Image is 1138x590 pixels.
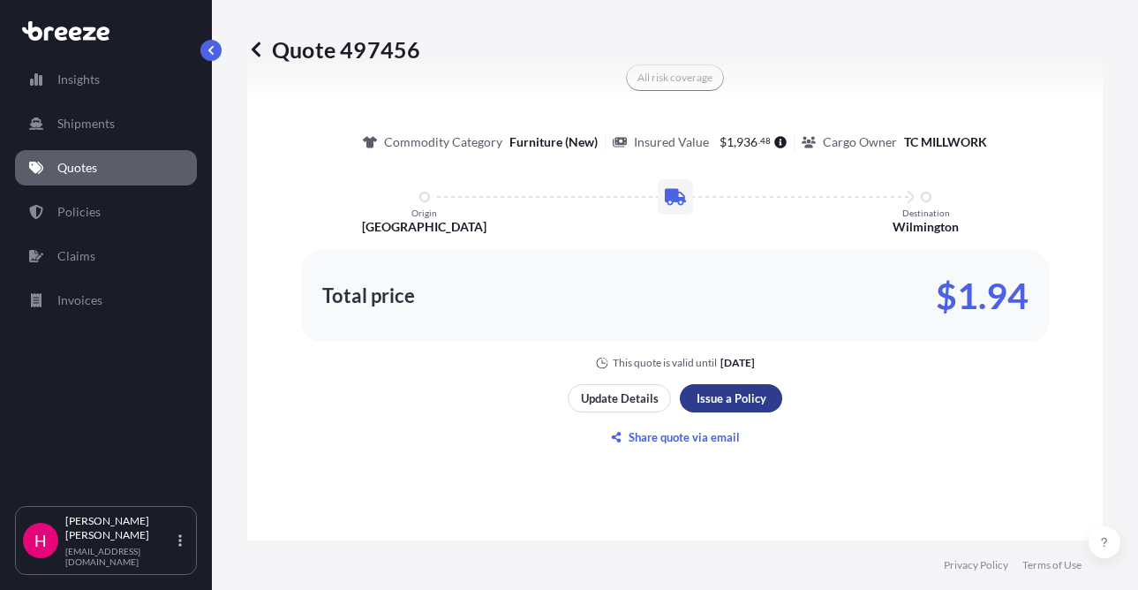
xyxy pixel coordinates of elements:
[568,384,671,412] button: Update Details
[823,133,897,151] p: Cargo Owner
[727,136,734,148] span: 1
[893,218,959,236] p: Wilmington
[581,390,659,407] p: Update Details
[15,106,197,141] a: Shipments
[902,208,950,218] p: Destination
[384,133,502,151] p: Commodity Category
[247,35,420,64] p: Quote 497456
[944,558,1008,572] a: Privacy Policy
[680,384,782,412] button: Issue a Policy
[65,514,175,542] p: [PERSON_NAME] [PERSON_NAME]
[362,218,486,236] p: [GEOGRAPHIC_DATA]
[734,136,736,148] span: ,
[15,283,197,318] a: Invoices
[15,150,197,185] a: Quotes
[34,532,47,549] span: H
[57,291,102,309] p: Invoices
[15,194,197,230] a: Policies
[65,546,175,567] p: [EMAIL_ADDRESS][DOMAIN_NAME]
[720,356,755,370] p: [DATE]
[57,247,95,265] p: Claims
[57,115,115,132] p: Shipments
[904,133,987,151] p: TC MILLWORK
[629,428,740,446] p: Share quote via email
[634,133,709,151] p: Insured Value
[760,138,771,144] span: 48
[322,287,415,305] p: Total price
[613,356,717,370] p: This quote is valid until
[758,138,760,144] span: .
[15,238,197,274] a: Claims
[736,136,757,148] span: 936
[57,71,100,88] p: Insights
[57,203,101,221] p: Policies
[15,62,197,97] a: Insights
[57,159,97,177] p: Quotes
[1022,558,1081,572] a: Terms of Use
[568,423,782,451] button: Share quote via email
[411,208,437,218] p: Origin
[697,390,766,407] p: Issue a Policy
[936,282,1029,310] p: $1.94
[509,133,598,151] p: Furniture (New)
[720,136,727,148] span: $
